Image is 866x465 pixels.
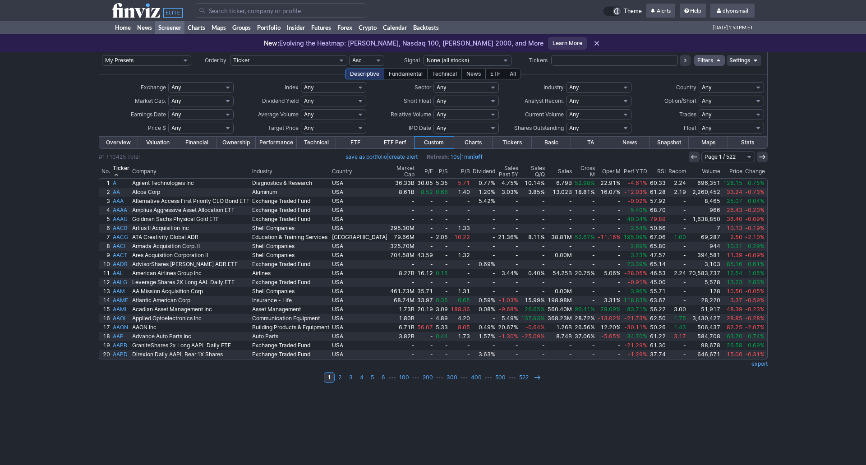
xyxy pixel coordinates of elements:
a: 43.59 [416,251,434,260]
a: Theme [603,6,642,16]
a: - [471,215,497,224]
a: Education & Training Services [251,233,331,242]
span: 1.00 [674,234,686,240]
a: - [667,197,687,206]
a: 22.91% [596,179,622,188]
a: 30.05 [416,179,434,188]
a: - [416,260,434,269]
a: Custom [415,137,454,148]
a: 8.11% [520,233,546,242]
a: - [497,260,520,269]
a: Performance [256,137,297,148]
a: 52.67% [573,233,596,242]
a: - [449,215,471,224]
a: - [471,224,497,233]
a: -11.16% [596,233,622,242]
a: - [596,251,622,260]
a: 0.00M [546,251,573,260]
a: - [434,260,449,269]
a: - [667,242,687,251]
a: Alcoa Corp [131,188,251,197]
a: News [134,21,155,34]
a: USA [331,224,389,233]
a: A [111,179,131,188]
span: 26.43 [727,207,742,213]
a: Maps [208,21,229,34]
span: | [345,152,418,161]
a: 7 [99,233,111,242]
a: - [497,224,520,233]
a: - [546,206,573,215]
a: [GEOGRAPHIC_DATA] [331,233,389,242]
span: -2.10% [745,234,765,240]
a: 16.07% [596,188,622,197]
span: 11.39 [727,252,742,258]
a: 6 [99,224,111,233]
a: 2,260,452 [687,188,722,197]
a: Valuation [138,137,177,148]
a: USA [331,215,389,224]
a: ATA Creativity Global ADR [131,233,251,242]
a: AACB [111,224,131,233]
a: - [596,260,622,269]
a: 2 [99,188,111,197]
a: 10s [451,153,460,160]
div: Fundamental [384,69,428,79]
a: USA [331,179,389,188]
a: 3,103 [687,260,722,269]
a: 5.40% [622,206,649,215]
a: Home [112,21,134,34]
a: 85.16 [722,260,744,269]
a: 966 [687,206,722,215]
a: - [471,206,497,215]
a: - [434,251,449,260]
a: - [520,215,546,224]
a: Artius II Acquisition Inc [131,224,251,233]
span: 10.22 [454,234,470,240]
a: 195.09% [622,233,649,242]
span: -0.20% [745,207,765,213]
a: 0.66 [434,188,449,197]
a: 0.77% [471,179,497,188]
a: - [573,197,596,206]
a: 1.20% [471,188,497,197]
a: Shell Companies [251,224,331,233]
a: - [546,242,573,251]
a: - [416,206,434,215]
a: - [434,224,449,233]
a: - [573,260,596,269]
a: Exchange Traded Fund [251,206,331,215]
a: - [596,206,622,215]
a: - [596,215,622,224]
a: 0.29% [744,242,767,251]
span: 85.16 [727,261,742,267]
a: - [546,260,573,269]
a: Tickers [493,137,532,148]
a: 8,465 [687,197,722,206]
a: AACT [111,251,131,260]
a: 3.85% [520,188,546,197]
a: Basic [532,137,571,148]
a: TA [571,137,610,148]
a: Groups [229,21,254,34]
a: 52.98% [573,179,596,188]
span: 0.75% [748,180,765,186]
a: 3 [99,197,111,206]
a: 5.42% [471,197,497,206]
a: Screener [155,21,184,34]
span: 5.71 [458,180,470,186]
span: 40.34% [627,216,647,222]
a: - [449,242,471,251]
a: -0.73% [744,188,767,197]
span: -12.03% [624,189,647,195]
a: 4.75% [497,179,520,188]
a: - [449,197,471,206]
a: 23.39% [622,260,649,269]
span: Theme [624,6,642,16]
a: - [497,242,520,251]
a: 36.33B [389,179,416,188]
span: -11.16% [598,234,621,240]
a: Alternative Access First Priority CLO Bond ETF [131,197,251,206]
a: Maps [689,137,728,148]
a: -2.10% [744,233,767,242]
